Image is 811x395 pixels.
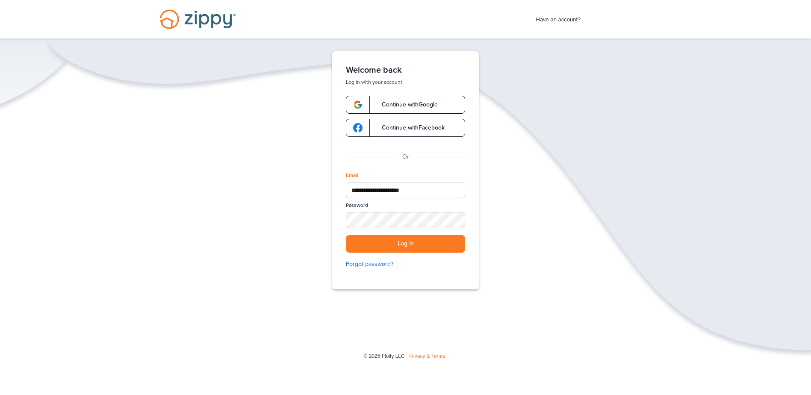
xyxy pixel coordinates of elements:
[346,212,465,228] input: Password
[408,353,445,359] a: Privacy & Terms
[346,202,368,209] label: Password
[402,152,409,162] p: Or
[346,172,358,179] label: Email
[353,100,363,109] img: google-logo
[346,65,465,75] h1: Welcome back
[346,96,465,114] a: google-logoContinue withGoogle
[346,259,465,269] a: Forgot password?
[536,11,581,24] span: Have an account?
[346,79,465,85] p: Log in with your account.
[373,102,438,108] span: Continue with Google
[353,123,363,133] img: google-logo
[346,182,465,198] input: Email
[346,119,465,137] a: google-logoContinue withFacebook
[363,353,404,359] span: © 2025 Floify LLC
[346,235,465,253] button: Log in
[373,125,445,131] span: Continue with Facebook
